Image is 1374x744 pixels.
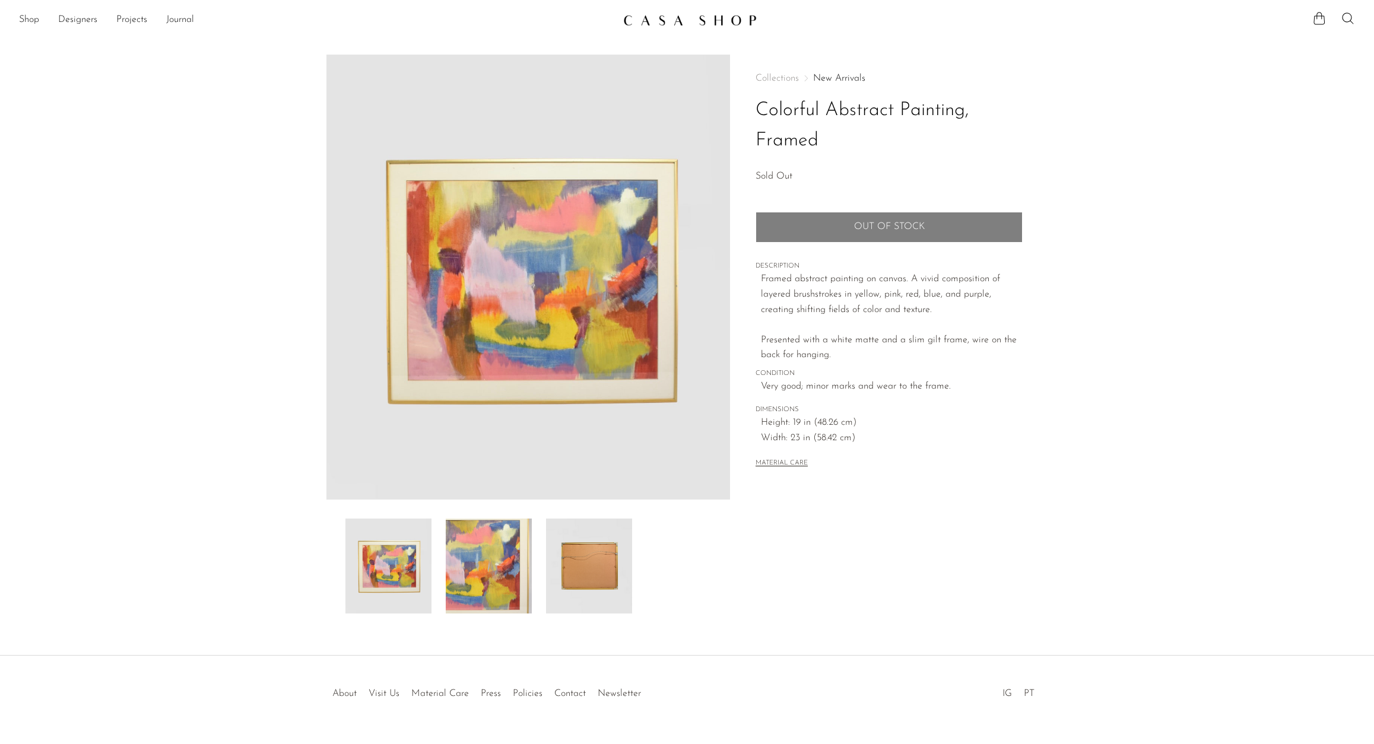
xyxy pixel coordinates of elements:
[19,12,39,28] a: Shop
[813,74,865,83] a: New Arrivals
[411,689,469,698] a: Material Care
[19,10,614,30] nav: Desktop navigation
[756,368,1023,379] span: CONDITION
[997,679,1040,702] ul: Social Medias
[761,431,1023,446] span: Width: 23 in (58.42 cm)
[756,74,1023,83] nav: Breadcrumbs
[761,272,1023,363] p: Framed abstract painting on canvas. A vivid composition of layered brushstrokes in yellow, pink, ...
[554,689,586,698] a: Contact
[166,12,194,28] a: Journal
[756,171,792,181] span: Sold Out
[756,96,1023,156] h1: Colorful Abstract Painting, Framed
[19,10,614,30] ul: NEW HEADER MENU
[332,689,357,698] a: About
[756,212,1023,243] button: Add to cart
[756,74,799,83] span: Collections
[761,415,1023,431] span: Height: 19 in (48.26 cm)
[116,12,147,28] a: Projects
[546,519,632,613] img: Colorful Abstract Painting, Framed
[513,689,542,698] a: Policies
[1002,689,1012,698] a: IG
[369,689,399,698] a: Visit Us
[481,689,501,698] a: Press
[761,379,1023,395] span: Very good; minor marks and wear to the frame.
[1024,689,1035,698] a: PT
[756,261,1023,272] span: DESCRIPTION
[326,679,647,702] ul: Quick links
[756,405,1023,415] span: DIMENSIONS
[345,519,431,613] img: Colorful Abstract Painting, Framed
[854,221,925,233] span: Out of stock
[756,459,808,468] button: MATERIAL CARE
[446,519,532,613] img: Colorful Abstract Painting, Framed
[326,55,731,500] img: Colorful Abstract Painting, Framed
[58,12,97,28] a: Designers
